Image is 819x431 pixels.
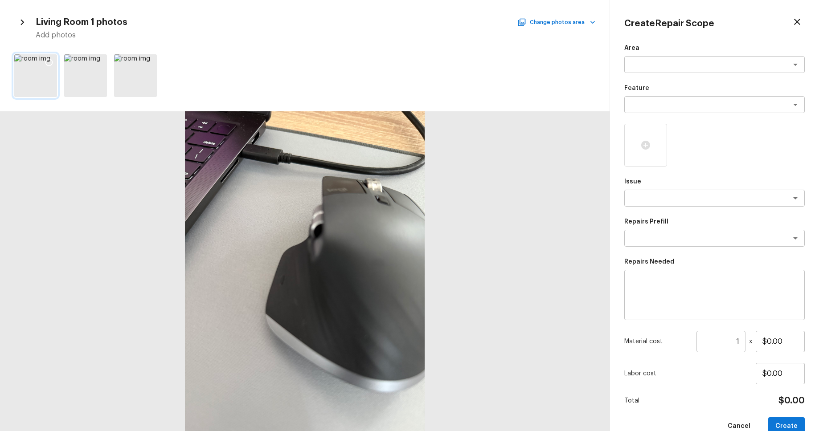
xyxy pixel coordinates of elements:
h4: Living Room 1 photos [36,16,127,28]
p: Area [624,44,805,53]
h4: $0.00 [778,395,805,407]
h5: Add photos [36,30,595,40]
button: Open [789,232,802,244]
p: Repairs Needed [624,257,805,266]
p: Labor cost [624,369,756,378]
button: Open [789,192,802,204]
button: Open [789,98,802,111]
button: Change photos area [519,16,595,28]
p: Material cost [624,337,693,346]
h4: Create Repair Scope [624,18,714,29]
button: Open [789,58,802,71]
p: Feature [624,84,805,93]
p: Total [624,396,639,405]
p: Repairs Prefill [624,217,805,226]
p: Issue [624,177,805,186]
div: x [624,331,805,352]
